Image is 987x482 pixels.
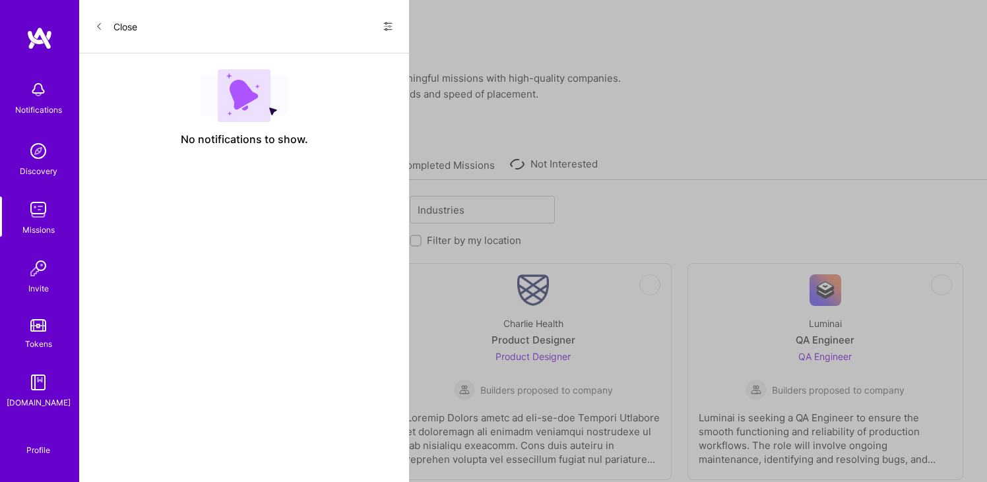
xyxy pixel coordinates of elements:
div: Profile [26,443,50,456]
img: empty [201,69,288,122]
span: No notifications to show. [181,133,308,146]
div: [DOMAIN_NAME] [7,396,71,409]
img: guide book [25,369,51,396]
div: Notifications [15,103,62,117]
div: Invite [28,282,49,295]
img: teamwork [25,196,51,223]
button: Close [95,16,137,37]
img: logo [26,26,53,50]
div: Tokens [25,337,52,351]
div: Discovery [20,164,57,178]
img: bell [25,76,51,103]
img: Invite [25,255,51,282]
img: tokens [30,319,46,332]
div: Missions [22,223,55,237]
a: Profile [22,429,55,456]
img: discovery [25,138,51,164]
